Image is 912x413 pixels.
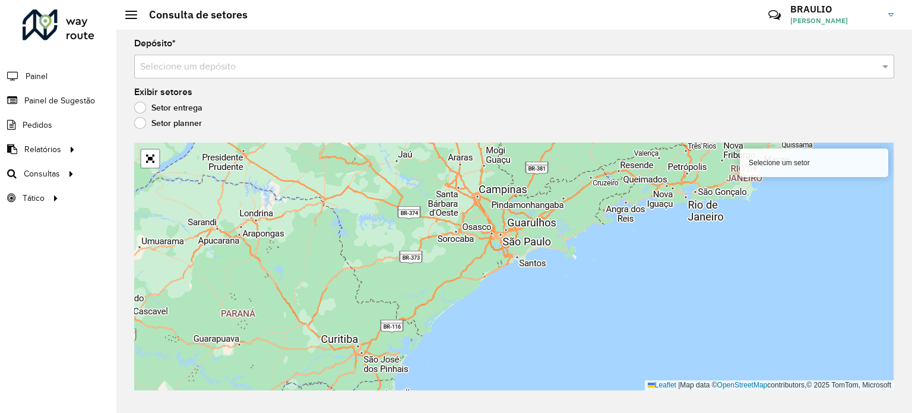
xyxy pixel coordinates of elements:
[24,168,60,180] span: Consultas
[24,94,95,107] span: Painel de Sugestão
[26,70,47,83] span: Painel
[141,150,159,168] a: Abrir mapa em tela cheia
[23,192,45,204] span: Tático
[134,102,202,114] label: Setor entrega
[134,117,202,129] label: Setor planner
[23,119,52,131] span: Pedidos
[24,143,61,156] span: Relatórios
[790,4,879,15] h3: BRAULIO
[648,381,676,389] a: Leaflet
[740,149,888,177] div: Selecione um setor
[645,380,894,390] div: Map data © contributors,© 2025 TomTom, Microsoft
[717,381,768,389] a: OpenStreetMap
[678,381,680,389] span: |
[134,85,192,99] label: Exibir setores
[134,36,176,51] label: Depósito
[790,15,879,26] span: [PERSON_NAME]
[137,8,248,21] h2: Consulta de setores
[762,2,787,28] a: Contato Rápido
